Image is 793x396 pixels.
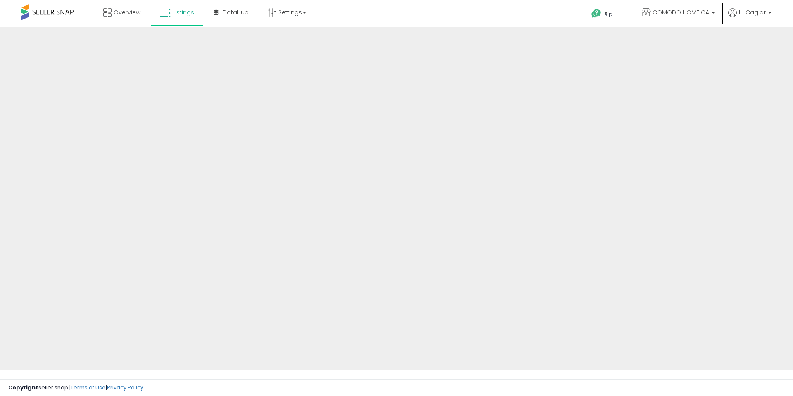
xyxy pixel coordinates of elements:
[173,8,194,17] span: Listings
[223,8,249,17] span: DataHub
[591,8,601,19] i: Get Help
[739,8,766,17] span: Hi Caglar
[114,8,140,17] span: Overview
[653,8,709,17] span: COMODO HOME CA
[585,2,629,27] a: Help
[728,8,772,27] a: Hi Caglar
[601,11,613,18] span: Help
